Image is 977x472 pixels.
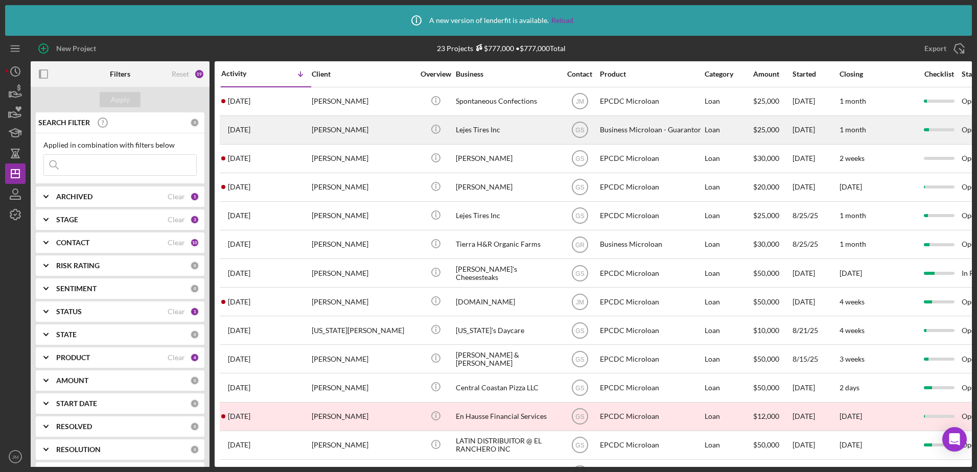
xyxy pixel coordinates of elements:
div: $12,000 [753,403,792,430]
b: START DATE [56,399,97,408]
time: 2025-08-28 02:54 [228,211,250,220]
div: EPCDC Microloan [600,317,702,344]
div: [PERSON_NAME] [312,259,414,287]
div: [DATE] [793,403,839,430]
div: En Hausse Financial Services [456,403,558,430]
span: $20,000 [753,182,779,191]
div: Clear [168,193,185,201]
span: $25,000 [753,97,779,105]
button: Apply [100,92,141,107]
div: Clear [168,216,185,224]
time: 2 days [840,383,859,392]
div: Lejes Tires Inc [456,202,558,229]
b: RISK RATING [56,262,100,270]
div: Spontaneous Confections [456,88,558,115]
div: 10 [190,238,199,247]
text: JM [12,454,19,460]
div: [DOMAIN_NAME] [456,288,558,315]
div: EPCDC Microloan [600,259,702,287]
span: $50,000 [753,440,779,449]
b: STATE [56,331,77,339]
time: 2025-08-28 20:25 [228,183,250,191]
div: [DATE] [793,145,839,172]
time: 3 weeks [840,355,865,363]
div: 1 [190,307,199,316]
div: [PERSON_NAME] [312,174,414,201]
span: $50,000 [753,269,779,277]
div: Clear [168,308,185,316]
span: $50,000 [753,355,779,363]
span: $25,000 [753,125,779,134]
div: 8/25/25 [793,231,839,258]
div: [PERSON_NAME] [312,231,414,258]
div: 23 Projects • $777,000 Total [437,44,566,53]
span: $10,000 [753,326,779,335]
time: 2025-09-04 22:14 [228,97,250,105]
div: [PERSON_NAME] [312,288,414,315]
b: SEARCH FILTER [38,119,90,127]
div: EPCDC Microloan [600,403,702,430]
time: 4 weeks [840,297,865,306]
div: Loan [705,317,752,344]
div: Product [600,70,702,78]
div: [US_STATE]’s Daycare [456,317,558,344]
div: Amount [753,70,792,78]
div: EPCDC Microloan [600,202,702,229]
time: [DATE] [840,182,862,191]
time: 2025-08-07 21:53 [228,412,250,420]
div: [PERSON_NAME]'s Cheesesteaks [456,259,558,287]
div: 3 [190,215,199,224]
div: Loan [705,145,752,172]
div: A new version of lenderfit is available. [404,8,573,33]
div: Loan [705,88,752,115]
time: 2025-08-15 18:55 [228,355,250,363]
div: Applied in combination with filters below [43,141,197,149]
span: $50,000 [753,297,779,306]
time: [DATE] [840,412,862,420]
div: Activity [221,69,266,78]
div: EPCDC Microloan [600,345,702,372]
div: [DATE] [793,259,839,287]
span: $30,000 [753,154,779,162]
div: 0 [190,284,199,293]
div: [PERSON_NAME] [312,202,414,229]
div: Contact [561,70,599,78]
div: [PERSON_NAME] [312,374,414,401]
div: [DATE] [793,374,839,401]
div: 0 [190,118,199,127]
div: EPCDC Microloan [600,374,702,401]
time: 2025-07-17 21:33 [228,441,250,449]
div: Overview [416,70,455,78]
time: 4 weeks [840,326,865,335]
b: AMOUNT [56,376,88,385]
div: Loan [705,174,752,201]
div: 8/25/25 [793,202,839,229]
time: [DATE] [840,440,862,449]
text: GS [575,213,584,220]
div: 4 [190,353,199,362]
div: [PERSON_NAME] [312,145,414,172]
div: EPCDC Microloan [600,288,702,315]
div: 0 [190,422,199,431]
time: 2025-08-08 01:03 [228,384,250,392]
div: Started [793,70,839,78]
div: Clear [168,239,185,247]
div: EPCDC Microloan [600,174,702,201]
div: Apply [111,92,130,107]
div: [PERSON_NAME] & [PERSON_NAME] [456,345,558,372]
div: 8/21/25 [793,317,839,344]
b: RESOLUTION [56,445,101,454]
b: ARCHIVED [56,193,92,201]
span: $25,000 [753,211,779,220]
a: Reload [551,16,573,25]
div: Category [705,70,752,78]
div: [PERSON_NAME] [456,145,558,172]
time: 1 month [840,240,866,248]
text: JM [576,98,584,105]
div: [PERSON_NAME] [312,403,414,430]
div: Clear [168,353,185,362]
div: $777,000 [473,44,514,53]
div: [PERSON_NAME] [312,345,414,372]
div: Checklist [917,70,961,78]
div: Client [312,70,414,78]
